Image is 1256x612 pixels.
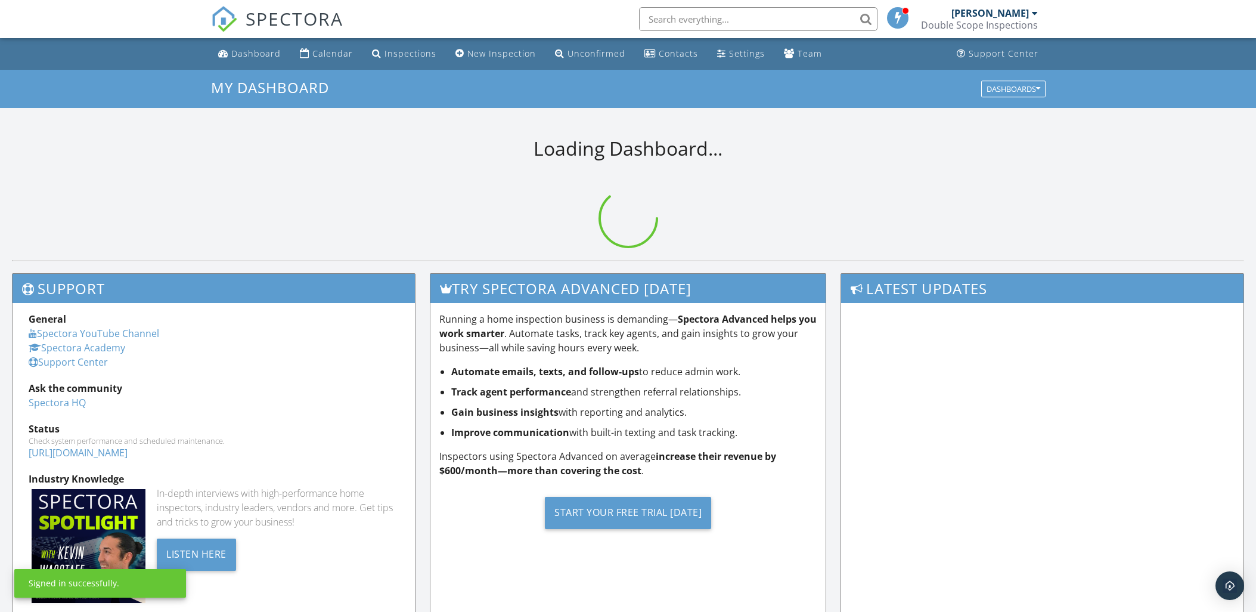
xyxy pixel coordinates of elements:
[29,472,399,486] div: Industry Knowledge
[384,48,436,59] div: Inspections
[952,43,1043,65] a: Support Center
[29,327,159,340] a: Spectora YouTube Channel
[439,312,817,355] p: Running a home inspection business is demanding— . Automate tasks, track key agents, and gain ins...
[779,43,827,65] a: Team
[157,547,236,560] a: Listen Here
[211,16,343,41] a: SPECTORA
[545,497,711,529] div: Start Your Free Trial [DATE]
[29,381,399,395] div: Ask the community
[451,405,817,419] li: with reporting and analytics.
[32,489,145,603] img: Spectoraspolightmain
[451,364,817,379] li: to reduce admin work.
[29,313,66,326] strong: General
[451,426,569,439] strong: Improve communication
[29,577,119,589] div: Signed in successfully.
[729,48,765,59] div: Settings
[430,274,826,303] h3: Try spectora advanced [DATE]
[921,19,1038,31] div: Double Scope Inspections
[29,422,399,436] div: Status
[157,539,236,571] div: Listen Here
[451,385,571,398] strong: Track agent performance
[29,436,399,446] div: Check system performance and scheduled maintenance.
[987,85,1040,93] div: Dashboards
[29,356,108,369] a: Support Center
[439,487,817,538] a: Start Your Free Trial [DATE]
[798,48,822,59] div: Team
[29,446,128,459] a: [URL][DOMAIN_NAME]
[951,7,1029,19] div: [PERSON_NAME]
[451,385,817,399] li: and strengthen referral relationships.
[467,48,536,59] div: New Inspection
[211,6,237,32] img: The Best Home Inspection Software - Spectora
[29,341,125,354] a: Spectora Academy
[981,81,1046,97] button: Dashboards
[969,48,1038,59] div: Support Center
[451,43,541,65] a: New Inspection
[439,450,776,477] strong: increase their revenue by $600/month—more than covering the cost
[213,43,286,65] a: Dashboard
[712,43,770,65] a: Settings
[367,43,441,65] a: Inspections
[439,313,817,340] strong: Spectora Advanced helps you work smarter
[295,43,358,65] a: Calendar
[841,274,1243,303] h3: Latest Updates
[1215,571,1244,600] div: Open Intercom Messenger
[211,78,329,97] span: My Dashboard
[246,6,343,31] span: SPECTORA
[13,274,415,303] h3: Support
[231,48,281,59] div: Dashboard
[451,406,559,419] strong: Gain business insights
[659,48,698,59] div: Contacts
[29,396,86,409] a: Spectora HQ
[451,425,817,440] li: with built-in texting and task tracking.
[439,449,817,478] p: Inspectors using Spectora Advanced on average .
[567,48,625,59] div: Unconfirmed
[157,486,399,529] div: In-depth interviews with high-performance home inspectors, industry leaders, vendors and more. Ge...
[639,7,877,31] input: Search everything...
[312,48,353,59] div: Calendar
[550,43,630,65] a: Unconfirmed
[451,365,639,378] strong: Automate emails, texts, and follow-ups
[640,43,703,65] a: Contacts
